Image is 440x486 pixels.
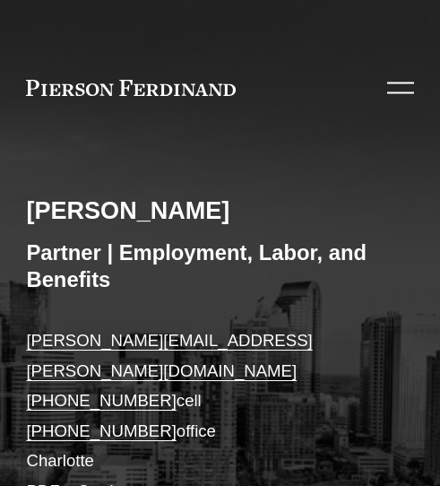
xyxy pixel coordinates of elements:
h2: [PERSON_NAME] [26,196,413,226]
a: [PHONE_NUMBER] [26,421,176,440]
a: [PERSON_NAME][EMAIL_ADDRESS][PERSON_NAME][DOMAIN_NAME] [26,331,312,379]
h3: Partner | Employment, Labor, and Benefits [26,239,413,292]
a: [PHONE_NUMBER] [26,391,176,410]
